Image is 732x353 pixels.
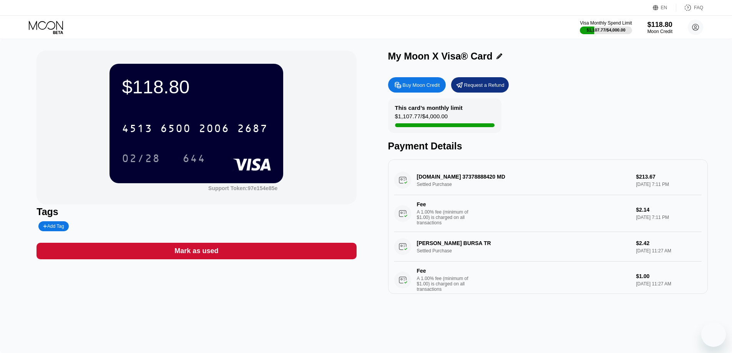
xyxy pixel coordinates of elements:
[701,322,726,347] iframe: Mesajlaşma penceresini başlatma düğmesi
[395,113,448,123] div: $1,107.77 / $4,000.00
[394,262,702,298] div: FeeA 1.00% fee (minimum of $1.00) is charged on all transactions$1.00[DATE] 11:27 AM
[403,82,440,88] div: Buy Moon Credit
[636,215,701,220] div: [DATE] 7:11 PM
[647,21,672,34] div: $118.80Moon Credit
[694,5,703,10] div: FAQ
[580,20,632,34] div: Visa Monthly Spend Limit$1,107.77/$4,000.00
[208,185,277,191] div: Support Token:97e154e85e
[237,123,268,136] div: 2687
[37,243,356,259] div: Mark as used
[636,207,701,213] div: $2.14
[43,224,64,229] div: Add Tag
[417,276,475,292] div: A 1.00% fee (minimum of $1.00) is charged on all transactions
[160,123,191,136] div: 6500
[676,4,703,12] div: FAQ
[208,185,277,191] div: Support Token: 97e154e85e
[177,149,211,168] div: 644
[174,247,218,255] div: Mark as used
[587,28,626,32] div: $1,107.77 / $4,000.00
[388,51,493,62] div: My Moon X Visa® Card
[636,281,701,287] div: [DATE] 11:27 AM
[417,209,475,225] div: A 1.00% fee (minimum of $1.00) is charged on all transactions
[388,141,708,152] div: Payment Details
[117,119,272,138] div: 4513650020062687
[37,206,356,217] div: Tags
[122,76,271,98] div: $118.80
[636,273,701,279] div: $1.00
[647,21,672,29] div: $118.80
[395,104,463,111] div: This card’s monthly limit
[116,149,166,168] div: 02/28
[122,153,160,166] div: 02/28
[451,77,509,93] div: Request a Refund
[464,82,505,88] div: Request a Refund
[122,123,153,136] div: 4513
[653,4,676,12] div: EN
[199,123,229,136] div: 2006
[417,268,471,274] div: Fee
[580,20,632,26] div: Visa Monthly Spend Limit
[417,201,471,207] div: Fee
[183,153,206,166] div: 644
[38,221,68,231] div: Add Tag
[388,77,446,93] div: Buy Moon Credit
[647,29,672,34] div: Moon Credit
[394,195,702,232] div: FeeA 1.00% fee (minimum of $1.00) is charged on all transactions$2.14[DATE] 7:11 PM
[661,5,667,10] div: EN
